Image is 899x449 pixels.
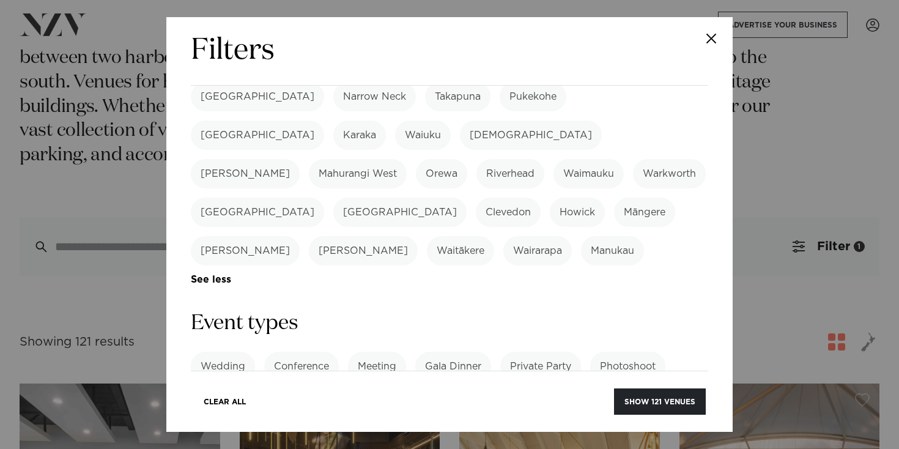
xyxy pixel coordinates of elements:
label: Māngere [614,198,675,227]
label: Manukau [581,236,644,265]
button: Clear All [193,388,256,415]
label: Karaka [333,121,386,150]
label: Private Party [500,352,581,381]
button: Close [690,17,733,60]
label: Takapuna [425,82,490,111]
label: Howick [550,198,605,227]
label: [GEOGRAPHIC_DATA] [191,198,324,227]
label: Meeting [348,352,406,381]
label: Gala Dinner [415,352,491,381]
label: Waimauku [553,159,624,188]
label: Warkworth [633,159,706,188]
h3: Event types [191,310,708,337]
label: Wairarapa [503,236,572,265]
label: Conference [264,352,339,381]
label: [GEOGRAPHIC_DATA] [191,82,324,111]
label: Pukekohe [500,82,566,111]
label: Wedding [191,352,255,381]
label: [GEOGRAPHIC_DATA] [333,198,467,227]
label: Photoshoot [590,352,665,381]
button: Show 121 venues [614,388,706,415]
label: Clevedon [476,198,541,227]
label: [GEOGRAPHIC_DATA] [191,121,324,150]
label: [PERSON_NAME] [191,236,300,265]
label: Narrow Neck [333,82,416,111]
h2: Filters [191,32,275,70]
label: Mahurangi West [309,159,407,188]
label: [PERSON_NAME] [191,159,300,188]
label: Waitākere [427,236,494,265]
label: [PERSON_NAME] [309,236,418,265]
label: [DEMOGRAPHIC_DATA] [460,121,602,150]
label: Waiuku [395,121,451,150]
label: Riverhead [476,159,544,188]
label: Orewa [416,159,467,188]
